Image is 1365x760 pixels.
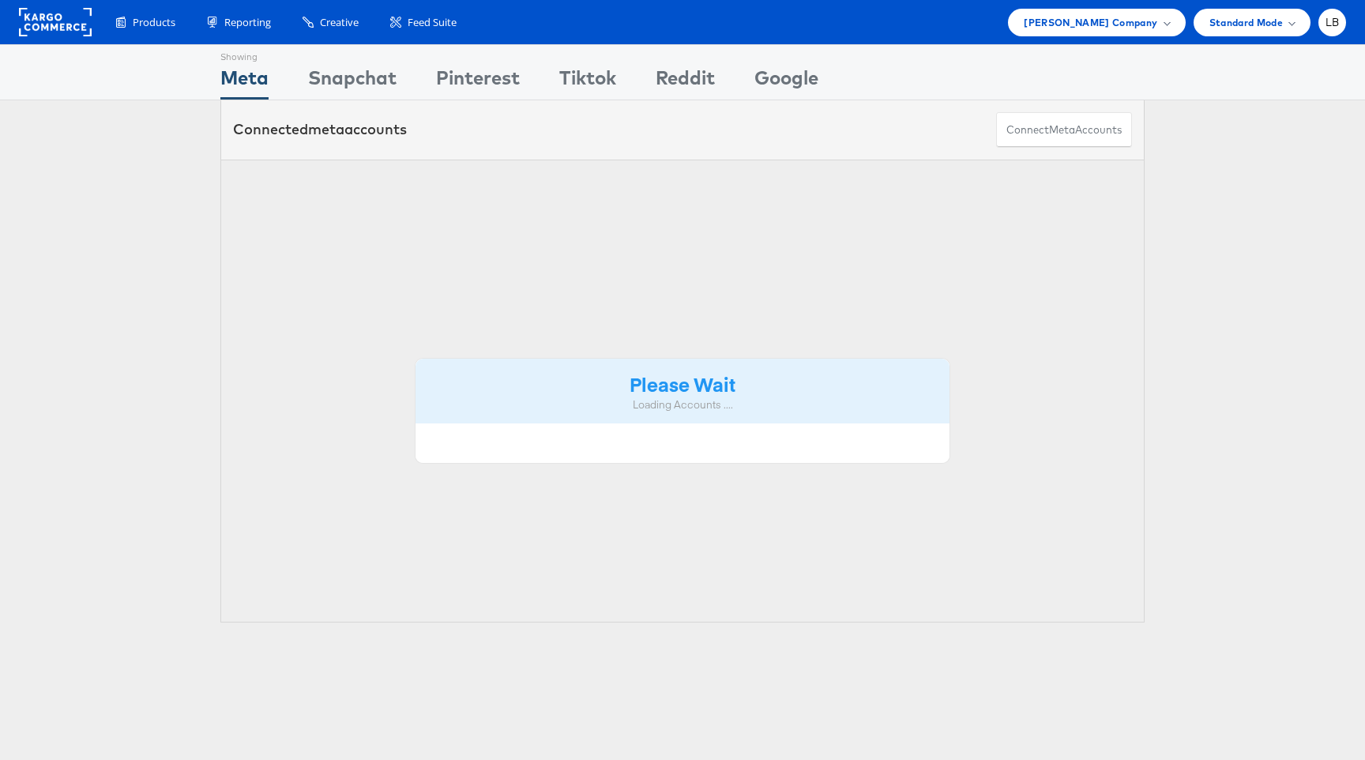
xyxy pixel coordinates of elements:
[220,45,269,64] div: Showing
[754,64,818,100] div: Google
[436,64,520,100] div: Pinterest
[233,119,407,140] div: Connected accounts
[1024,14,1157,31] span: [PERSON_NAME] Company
[427,397,938,412] div: Loading Accounts ....
[996,112,1132,148] button: ConnectmetaAccounts
[220,64,269,100] div: Meta
[408,15,457,30] span: Feed Suite
[1049,122,1075,137] span: meta
[656,64,715,100] div: Reddit
[1326,17,1340,28] span: LB
[224,15,271,30] span: Reporting
[308,120,344,138] span: meta
[320,15,359,30] span: Creative
[630,371,735,397] strong: Please Wait
[133,15,175,30] span: Products
[1209,14,1283,31] span: Standard Mode
[308,64,397,100] div: Snapchat
[559,64,616,100] div: Tiktok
